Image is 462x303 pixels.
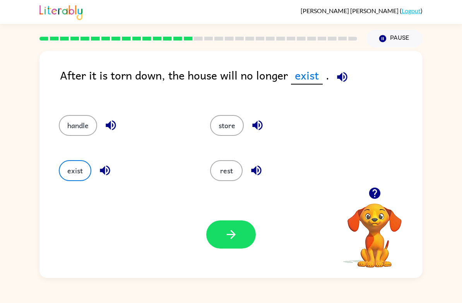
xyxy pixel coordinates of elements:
span: [PERSON_NAME] [PERSON_NAME] [301,7,400,14]
a: Logout [402,7,421,14]
span: exist [291,66,323,85]
button: handle [59,115,97,136]
img: Literably [39,3,82,20]
video: Your browser must support playing .mp4 files to use Literably. Please try using another browser. [336,191,413,269]
button: rest [210,160,243,181]
button: Pause [366,30,423,47]
button: exist [59,160,91,181]
button: store [210,115,244,136]
div: After it is torn down, the house will no longer . [60,66,423,100]
div: ( ) [301,7,423,14]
